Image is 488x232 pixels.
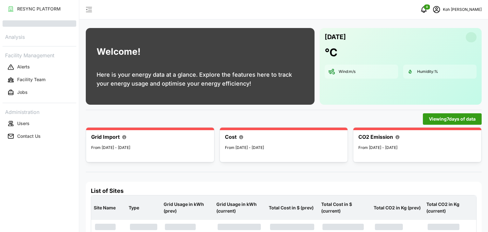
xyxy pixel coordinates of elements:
p: Facility Team [17,76,45,83]
p: Total CO2 in Kg (current) [425,196,475,219]
button: schedule [430,3,443,16]
p: From [DATE] - [DATE] [91,145,209,151]
button: Alerts [3,61,76,73]
p: CO2 Emission [358,133,393,141]
p: [DATE] [325,32,346,42]
p: Total CO2 in Kg (prev) [372,200,422,216]
p: Type [127,200,160,216]
button: Jobs [3,87,76,98]
button: Contact Us [3,130,76,142]
p: Grid Usage in kWh (prev) [162,196,212,219]
p: Site Name [92,200,125,216]
p: Grid Usage in kWh (current) [215,196,265,219]
p: Facility Management [3,50,76,60]
p: From [DATE] - [DATE] [225,145,343,151]
p: RESYNC PLATFORM [17,6,61,12]
h1: °C [325,46,337,60]
p: Here is your energy data at a glance. Explore the features here to track your energy usage and op... [97,70,304,88]
p: Analysis [3,32,76,41]
p: Jobs [17,89,28,95]
button: RESYNC PLATFORM [3,3,76,15]
p: From [DATE] - [DATE] [358,145,476,151]
span: Viewing 7 days of data [429,114,476,124]
p: Administration [3,107,76,116]
button: Facility Team [3,74,76,86]
p: Total Cost in $ (prev) [268,200,317,216]
h4: List of Sites [91,187,477,195]
button: notifications [417,3,430,16]
p: Total Cost in $ (current) [320,196,370,219]
a: Jobs [3,86,76,99]
p: Koh [PERSON_NAME] [443,7,482,13]
p: Humidity: % [417,69,438,74]
a: Facility Team [3,74,76,86]
p: Wind: m/s [339,69,356,74]
a: Users [3,117,76,130]
p: Contact Us [17,133,41,139]
button: Users [3,118,76,129]
button: Viewing7days of data [423,113,482,125]
span: 0 [426,5,428,9]
p: Grid Import [91,133,120,141]
p: Cost [225,133,237,141]
p: Alerts [17,64,30,70]
h1: Welcome! [97,45,140,59]
p: Users [17,120,30,127]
